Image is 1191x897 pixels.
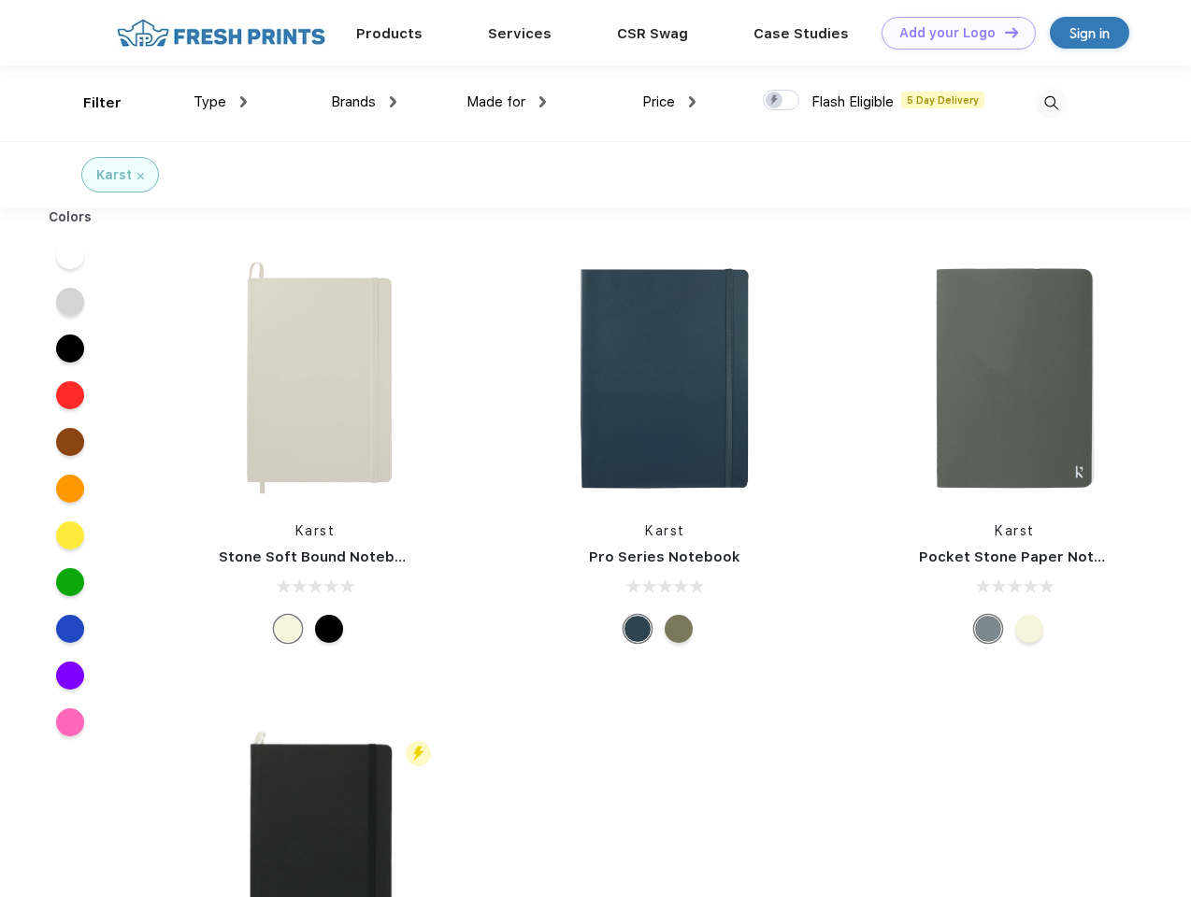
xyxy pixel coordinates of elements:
a: Karst [995,523,1035,538]
img: fo%20logo%202.webp [111,17,331,50]
div: Add your Logo [899,25,996,41]
img: dropdown.png [240,96,247,107]
a: Pro Series Notebook [589,548,740,565]
img: func=resize&h=266 [891,254,1140,503]
span: 5 Day Delivery [901,92,984,108]
img: flash_active_toggle.svg [406,741,431,766]
span: Made for [466,93,525,110]
img: dropdown.png [539,96,546,107]
div: Filter [83,93,122,114]
img: dropdown.png [689,96,696,107]
div: Colors [35,207,107,227]
a: Stone Soft Bound Notebook [219,548,422,565]
a: CSR Swag [617,25,688,42]
img: DT [1005,27,1018,37]
img: dropdown.png [390,96,396,107]
span: Flash Eligible [811,93,894,110]
div: Beige [274,615,302,643]
a: Products [356,25,423,42]
img: filter_cancel.svg [137,173,144,179]
img: desktop_search.svg [1036,88,1067,119]
a: Pocket Stone Paper Notebook [919,548,1140,565]
div: Gray [974,615,1002,643]
a: Services [488,25,552,42]
a: Karst [295,523,336,538]
div: Black [315,615,343,643]
div: Karst [96,165,132,185]
span: Type [194,93,226,110]
img: func=resize&h=266 [540,254,789,503]
img: func=resize&h=266 [191,254,439,503]
a: Karst [645,523,685,538]
span: Brands [331,93,376,110]
a: Sign in [1050,17,1129,49]
div: Navy [624,615,652,643]
div: Olive [665,615,693,643]
div: Beige [1015,615,1043,643]
span: Price [642,93,675,110]
div: Sign in [1069,22,1110,44]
